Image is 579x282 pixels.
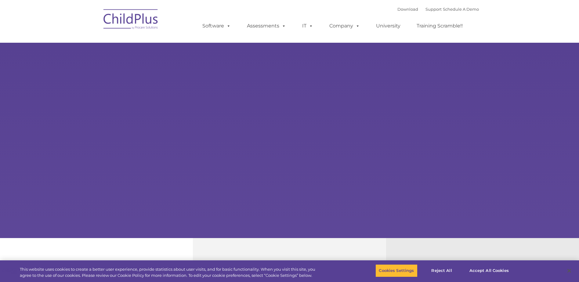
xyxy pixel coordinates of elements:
a: Training Scramble!! [411,20,469,32]
img: ChildPlus by Procare Solutions [100,5,161,35]
button: Accept All Cookies [466,264,512,277]
a: Schedule A Demo [443,7,479,12]
a: Support [425,7,442,12]
a: Company [323,20,366,32]
a: Download [397,7,418,12]
button: Cookies Settings [375,264,417,277]
a: IT [296,20,319,32]
button: Reject All [423,264,461,277]
font: | [397,7,479,12]
a: University [370,20,407,32]
div: This website uses cookies to create a better user experience, provide statistics about user visit... [20,266,318,278]
button: Close [563,264,576,277]
a: Software [196,20,237,32]
a: Assessments [241,20,292,32]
